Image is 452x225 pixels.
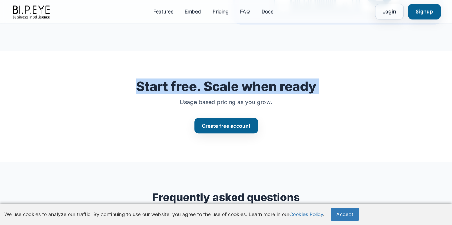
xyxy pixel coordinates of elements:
a: Create free account [194,118,258,133]
h2: Start free. Scale when ready [11,79,441,93]
h2: Frequently asked questions [55,190,398,203]
a: Features [153,8,173,15]
a: Cookies Policy [289,211,323,217]
a: Login [375,4,404,19]
a: Embed [185,8,201,15]
a: Signup [408,4,441,19]
a: FAQ [240,8,250,15]
img: bipeye-logo [11,4,52,20]
a: Pricing [213,8,229,15]
p: We use cookies to analyze our traffic. By continuing to use our website, you agree to the use of ... [4,211,324,218]
button: Accept [331,208,359,221]
p: Usage based pricing as you grow. [11,98,441,106]
a: Docs [262,8,273,15]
